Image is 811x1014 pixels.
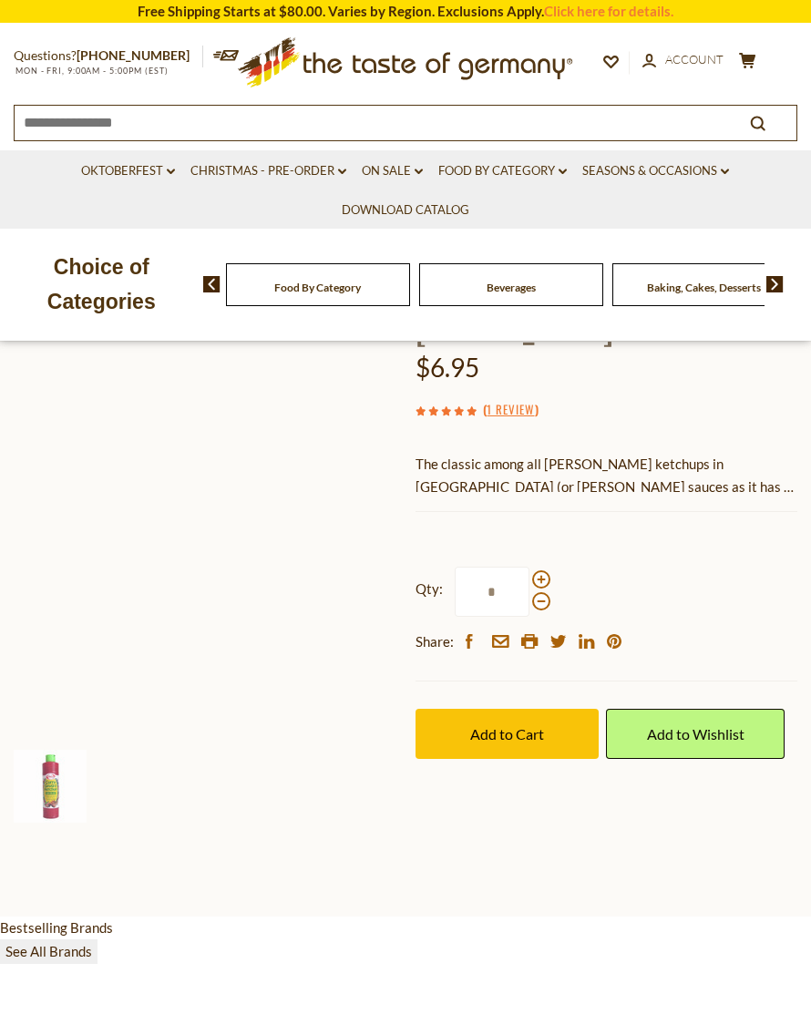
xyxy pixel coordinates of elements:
[416,709,599,759] button: Add to Cart
[14,45,203,67] p: Questions?
[647,281,761,294] a: Baking, Cakes, Desserts
[362,161,423,181] a: On Sale
[483,400,538,418] span: ( )
[455,567,529,617] input: Qty:
[606,709,785,759] a: Add to Wishlist
[203,276,221,292] img: previous arrow
[416,578,443,600] strong: Qty:
[77,47,190,63] a: [PHONE_NUMBER]
[665,52,724,67] span: Account
[416,453,797,498] p: The classic among all [PERSON_NAME] ketchups in [GEOGRAPHIC_DATA] (or [PERSON_NAME] sauces as it ...
[438,161,567,181] a: Food By Category
[342,200,469,220] a: Download Catalog
[582,161,729,181] a: Seasons & Occasions
[487,400,534,420] a: 1 Review
[14,66,169,76] span: MON - FRI, 9:00AM - 5:00PM (EST)
[416,352,479,383] span: $6.95
[416,264,797,346] h1: [PERSON_NAME] Ketchup "[PERSON_NAME]" Mild 300ml
[470,725,544,743] span: Add to Cart
[487,281,536,294] a: Beverages
[190,161,346,181] a: Christmas - PRE-ORDER
[642,50,724,70] a: Account
[416,630,454,653] span: Share:
[81,161,175,181] a: Oktoberfest
[14,750,87,823] img: Hela Curry Gewurz Ketchup Delikat
[544,3,673,19] a: Click here for details.
[274,281,361,294] a: Food By Category
[766,276,784,292] img: next arrow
